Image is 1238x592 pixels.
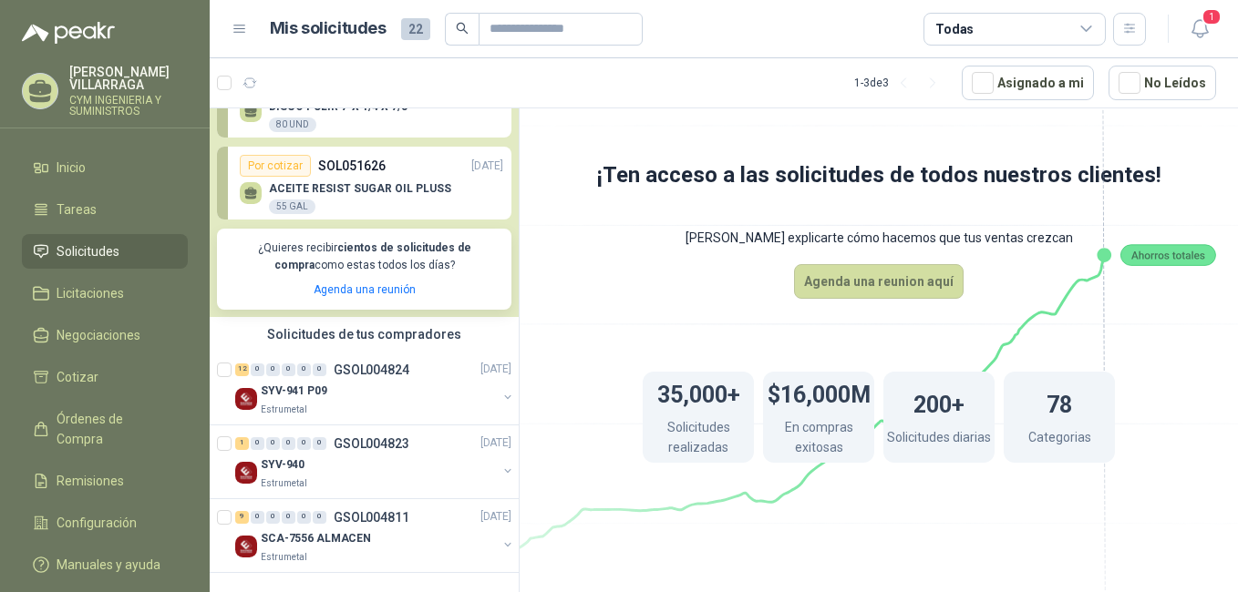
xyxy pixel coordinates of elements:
div: 55 GAL [269,199,315,214]
span: 22 [401,18,430,40]
a: Manuales y ayuda [22,547,188,582]
div: 9 [235,511,249,524]
div: 0 [282,437,295,450]
span: Órdenes de Compra [57,409,170,449]
p: [DATE] [480,361,511,378]
a: Agenda una reunión [314,283,416,296]
p: Estrumetal [261,476,307,491]
div: 0 [297,363,311,376]
div: 0 [282,363,295,376]
a: Tareas [22,192,188,227]
div: 0 [251,511,264,524]
a: Cotizar [22,360,188,394]
a: Inicio [22,150,188,185]
img: Company Logo [235,388,257,410]
a: Configuración [22,505,188,540]
p: Estrumetal [261,550,307,565]
h1: Mis solicitudes [270,15,387,42]
button: 1 [1183,13,1216,46]
p: [DATE] [480,434,511,452]
p: SYV-940 [261,456,304,474]
div: 0 [266,363,280,376]
div: 0 [297,437,311,450]
div: 0 [266,437,280,450]
a: Órdenes de Compra [22,402,188,456]
p: CYM INGENIERIA Y SUMINISTROS [69,95,188,117]
b: cientos de solicitudes de compra [274,241,471,271]
p: SOL051626 [318,156,386,176]
p: [DATE] [480,508,511,526]
img: Company Logo [235,462,257,484]
p: GSOL004824 [334,363,409,376]
p: Solicitudes realizadas [643,417,754,462]
a: Negociaciones [22,318,188,352]
span: Configuración [57,513,137,533]
button: No Leídos [1109,66,1216,100]
div: Por cotizar [240,155,311,177]
p: Categorias [1028,427,1091,452]
span: Cotizar [57,367,98,387]
a: Por cotizarSOL051626[DATE] ACEITE RESIST SUGAR OIL PLUSS55 GAL [217,147,511,219]
a: Licitaciones [22,276,188,311]
p: Solicitudes diarias [887,427,991,452]
a: 1 0 0 0 0 0 GSOL004823[DATE] Company LogoSYV-940Estrumetal [235,433,515,491]
div: Todas [935,19,974,39]
a: Remisiones [22,464,188,498]
a: 9 0 0 0 0 0 GSOL004811[DATE] Company LogoSCA-7556 ALMACENEstrumetal [235,506,515,565]
h1: 78 [1047,383,1072,423]
p: SYV-941 P09 [261,383,327,400]
h1: $16,000M [768,373,871,413]
p: ACEITE RESIST SUGAR OIL PLUSS [269,182,451,195]
span: Manuales y ayuda [57,555,160,575]
span: Licitaciones [57,283,124,303]
div: 0 [266,511,280,524]
div: 80 UND [269,117,316,132]
h1: 35,000+ [657,373,740,413]
div: Solicitudes de tus compradores [210,317,519,352]
p: GSOL004811 [334,511,409,524]
p: [DATE] [471,158,503,175]
p: En compras exitosas [763,417,874,462]
p: GSOL004823 [334,437,409,450]
div: 0 [313,437,326,450]
span: search [456,22,469,35]
p: Estrumetal [261,403,307,417]
button: Asignado a mi [962,66,1094,100]
h1: 200+ [913,383,965,423]
div: 1 [235,437,249,450]
button: Agenda una reunion aquí [794,264,964,299]
span: Remisiones [57,471,124,491]
img: Logo peakr [22,22,115,44]
div: 0 [251,437,264,450]
div: 0 [313,363,326,376]
p: SCA-7556 ALMACEN [261,530,371,547]
div: 0 [282,511,295,524]
div: 12 [235,363,249,376]
a: Solicitudes [22,234,188,269]
a: 12 0 0 0 0 0 GSOL004824[DATE] Company LogoSYV-941 P09Estrumetal [235,359,515,417]
img: Company Logo [235,536,257,557]
div: 0 [297,511,311,524]
div: 0 [251,363,264,376]
p: ¿Quieres recibir como estas todos los días? [228,240,500,274]
span: Tareas [57,199,97,219]
span: Solicitudes [57,241,119,261]
span: 1 [1202,8,1222,26]
div: 1 - 3 de 3 [854,68,947,97]
div: 0 [313,511,326,524]
p: [PERSON_NAME] VILLARRAGA [69,66,188,91]
span: Inicio [57,158,86,178]
span: Negociaciones [57,325,140,345]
